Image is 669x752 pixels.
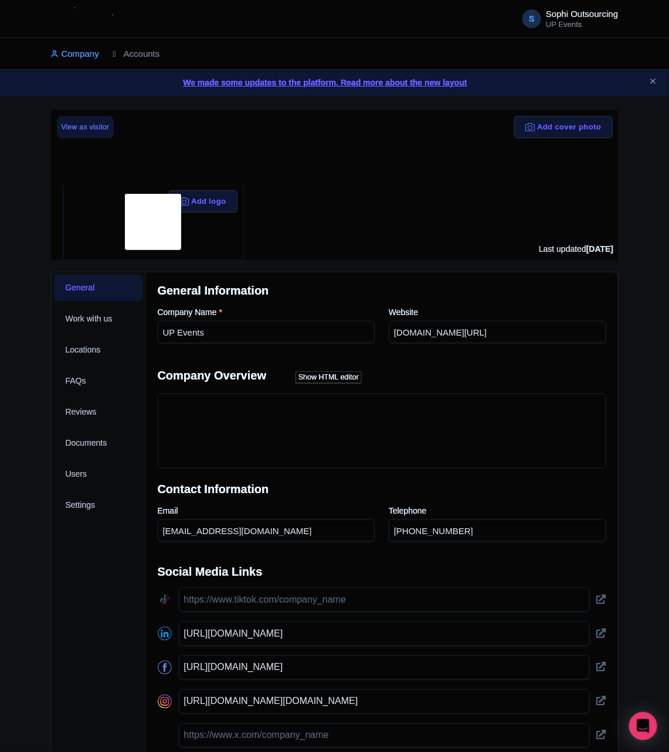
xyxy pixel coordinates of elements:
span: FAQs [66,375,86,387]
a: Accounts [113,38,160,70]
div: Show HTML editor [296,371,362,384]
a: Settings [54,492,143,518]
img: facebook-round-01-50ddc191f871d4ecdbe8252d2011563a.svg [158,661,172,675]
img: linkedin-round-01-4bc9326eb20f8e88ec4be7e8773b84b7.svg [158,627,172,641]
button: Add cover photo [514,116,613,138]
span: Settings [66,499,96,511]
div: Open Intercom Messenger [629,712,657,740]
span: Website [389,307,418,317]
img: logo-ab69f6fb50320c5b225c76a69d11143b.png [45,6,136,32]
span: Telephone [389,506,427,515]
h2: General Information [158,284,606,297]
a: S Sophi Outsourcing UP Events [515,9,618,28]
a: We made some updates to the platform. Read more about the new layout [7,77,662,89]
a: Documents [54,430,143,456]
a: FAQs [54,368,143,394]
a: General [54,275,143,301]
a: Company [51,38,99,70]
img: tiktok-round-01-ca200c7ba8d03f2cade56905edf8567d.svg [158,593,172,607]
img: x-round-01-2a040f8114114d748f4f633894d6978b.svg [158,729,172,743]
input: https://www.x.com/company_name [179,723,590,748]
span: General [66,282,95,294]
img: profile-logo-d1a8e230fb1b8f12adc913e4f4d7365c.png [125,194,181,250]
input: https://www.facebook.com/company_name [179,655,590,680]
span: Email [158,506,178,515]
button: Close announcement [648,76,657,89]
a: Reviews [54,399,143,425]
a: Work with us [54,306,143,332]
span: Work with us [66,313,113,325]
span: Documents [66,437,107,449]
a: View as visitor [57,116,114,138]
span: Company Overview [158,369,267,382]
span: [DATE] [586,244,613,254]
input: https://www.tiktok.com/company_name [179,587,590,612]
button: Add logo [168,190,237,213]
img: instagram-round-01-d873700d03cfe9216e9fb2676c2aa726.svg [158,695,172,709]
h2: Contact Information [158,483,606,495]
a: Locations [54,337,143,363]
h2: Social Media Links [158,565,606,578]
a: Users [54,461,143,487]
input: https://www.instagram.com/company_name [179,689,590,714]
small: UP Events [546,20,618,28]
span: Reviews [66,406,97,418]
span: Sophi Outsourcing [546,9,618,19]
input: https://www.linkedin.com/company/name [179,621,590,646]
span: Company Name [158,307,217,317]
span: Users [66,468,87,480]
span: S [522,9,541,28]
span: Locations [66,344,101,356]
div: Last updated [539,243,613,255]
